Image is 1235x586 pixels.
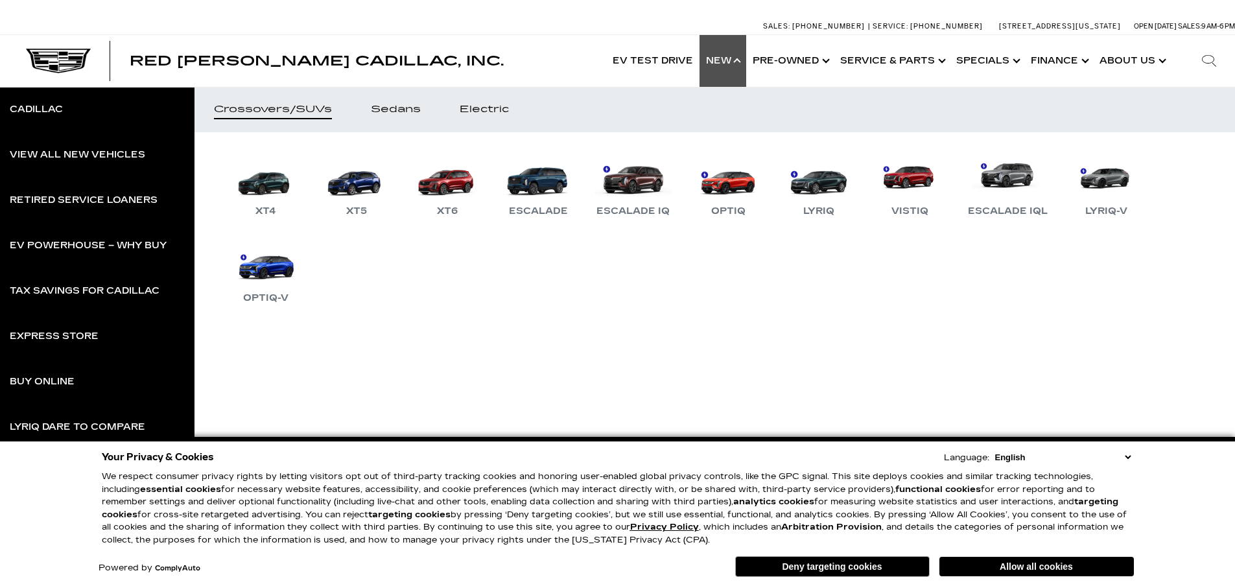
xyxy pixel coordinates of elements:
strong: analytics cookies [733,497,814,507]
a: Privacy Policy [630,522,699,532]
a: New [700,35,746,87]
a: Sedans [351,87,440,132]
span: Your Privacy & Cookies [102,448,214,466]
div: XT5 [340,204,373,219]
a: OPTIQ-V [227,239,305,306]
a: VISTIQ [871,152,948,219]
div: OPTIQ [705,204,752,219]
button: Allow all cookies [939,557,1134,576]
div: Escalade [502,204,574,219]
a: Electric [440,87,528,132]
div: VISTIQ [885,204,935,219]
div: LYRIQ [797,204,841,219]
div: Buy Online [10,377,75,386]
strong: functional cookies [895,484,981,495]
div: Sedans [371,105,421,114]
a: OPTIQ [689,152,767,219]
button: Deny targeting cookies [735,556,930,577]
div: Powered by [99,564,200,572]
span: Open [DATE] [1134,22,1177,30]
a: Red [PERSON_NAME] Cadillac, Inc. [130,54,504,67]
span: 9 AM-6 PM [1201,22,1235,30]
a: Service & Parts [834,35,950,87]
img: Cadillac Dark Logo with Cadillac White Text [26,49,91,73]
div: Escalade IQ [590,204,676,219]
a: Crossovers/SUVs [194,87,351,132]
span: Service: [873,22,908,30]
div: EV Powerhouse – Why Buy [10,241,167,250]
strong: targeting cookies [368,510,451,520]
strong: targeting cookies [102,497,1118,520]
a: Escalade IQ [590,152,676,219]
a: Escalade IQL [961,152,1054,219]
a: EV Test Drive [606,35,700,87]
div: LYRIQ-V [1079,204,1134,219]
div: View All New Vehicles [10,150,145,159]
a: [STREET_ADDRESS][US_STATE] [999,22,1121,30]
strong: essential cookies [140,484,221,495]
div: LYRIQ Dare to Compare [10,423,145,432]
div: Language: [944,454,989,462]
div: Express Store [10,332,99,341]
div: Crossovers/SUVs [214,105,332,114]
span: [PHONE_NUMBER] [792,22,865,30]
a: Service: [PHONE_NUMBER] [868,23,986,30]
div: XT4 [249,204,283,219]
a: XT4 [227,152,305,219]
a: Escalade [499,152,577,219]
a: Sales: [PHONE_NUMBER] [763,23,868,30]
a: LYRIQ-V [1067,152,1145,219]
a: XT5 [318,152,395,219]
a: Pre-Owned [746,35,834,87]
a: Specials [950,35,1024,87]
span: Sales: [1178,22,1201,30]
span: Red [PERSON_NAME] Cadillac, Inc. [130,53,504,69]
a: About Us [1093,35,1170,87]
a: Finance [1024,35,1093,87]
div: Tax Savings for Cadillac [10,287,159,296]
div: Electric [460,105,509,114]
a: LYRIQ [780,152,858,219]
a: XT6 [408,152,486,219]
div: OPTIQ-V [237,290,295,306]
div: Cadillac [10,105,63,114]
strong: Arbitration Provision [781,522,882,532]
div: Retired Service Loaners [10,196,158,205]
span: [PHONE_NUMBER] [910,22,983,30]
span: Sales: [763,22,790,30]
div: XT6 [430,204,464,219]
p: We respect consumer privacy rights by letting visitors opt out of third-party tracking cookies an... [102,471,1134,546]
div: Escalade IQL [961,204,1054,219]
select: Language Select [992,451,1134,463]
a: ComplyAuto [155,565,200,572]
